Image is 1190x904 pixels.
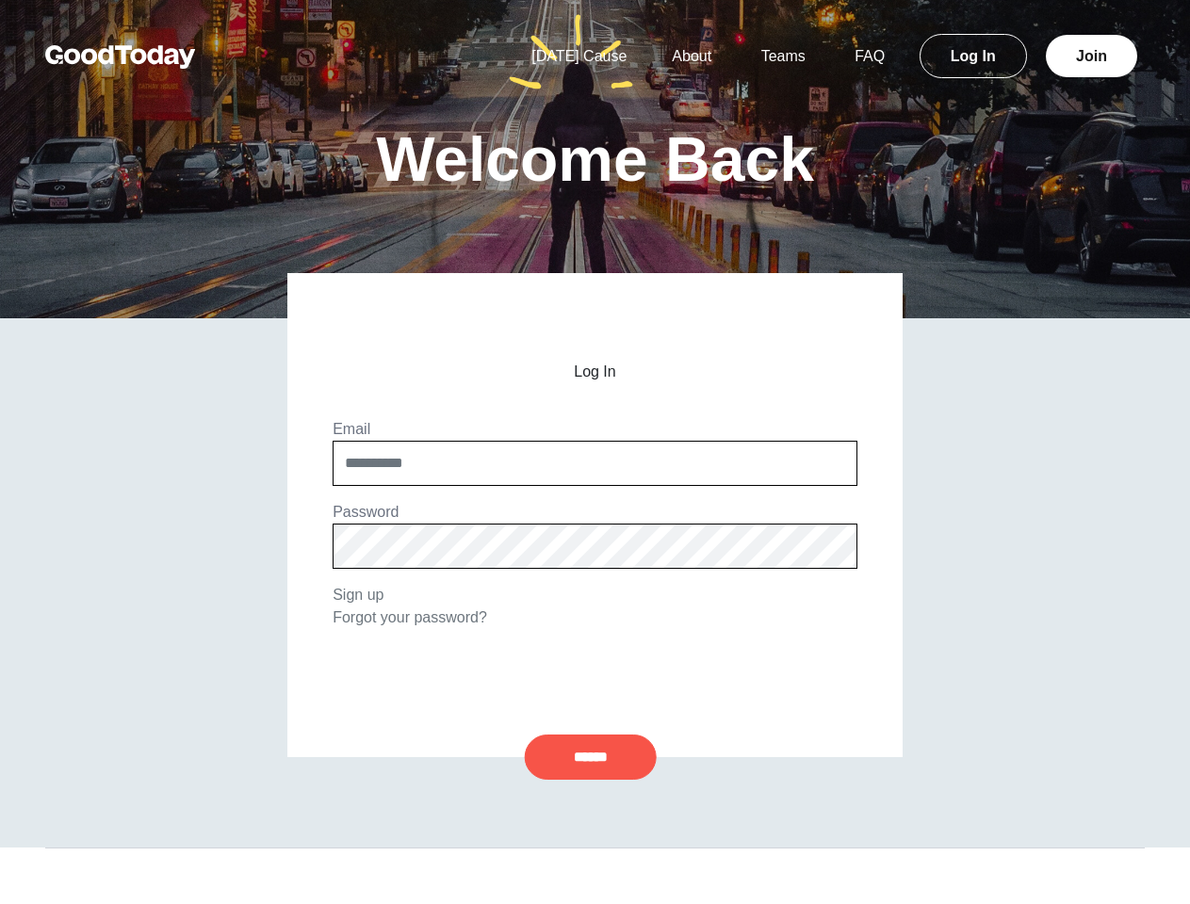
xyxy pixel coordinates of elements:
[376,128,814,190] h1: Welcome Back
[333,504,399,520] label: Password
[333,421,370,437] label: Email
[739,48,828,64] a: Teams
[920,34,1027,78] a: Log In
[509,48,649,64] a: [DATE] Cause
[1046,35,1137,77] a: Join
[333,609,487,625] a: Forgot your password?
[832,48,907,64] a: FAQ
[649,48,734,64] a: About
[45,45,196,69] img: GoodToday
[333,363,857,380] h2: Log In
[333,587,383,603] a: Sign up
